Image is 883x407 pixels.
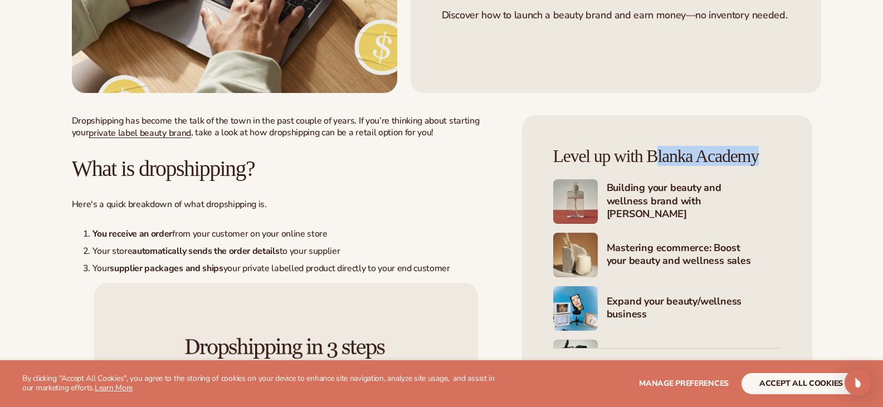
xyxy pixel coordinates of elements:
[607,295,781,322] h4: Expand your beauty/wellness business
[553,286,781,331] a: Shopify Image 7 Expand your beauty/wellness business
[607,182,781,222] h4: Building your beauty and wellness brand with [PERSON_NAME]
[639,373,729,394] button: Manage preferences
[72,156,500,181] h2: What is dropshipping?
[553,233,781,277] a: Shopify Image 6 Mastering ecommerce: Boost your beauty and wellness sales
[83,246,500,257] li: Your store to your supplier
[553,286,598,331] img: Shopify Image 7
[92,228,173,240] strong: You receive an order
[845,369,871,396] div: Open Intercom Messenger
[95,383,133,393] a: Learn More
[442,9,790,22] p: Discover how to launch a beauty brand and earn money—no inventory needed.
[22,374,496,393] p: By clicking "Accept All Cookies", you agree to the storing of cookies on your device to enhance s...
[89,127,191,139] a: private label beauty brand
[72,115,500,139] p: Dropshipping has become the talk of the town in the past couple of years. If you’re thinking abou...
[83,228,500,240] li: from your customer on your online store
[553,233,598,277] img: Shopify Image 6
[553,340,598,384] img: Shopify Image 8
[553,146,781,166] h4: Level up with Blanka Academy
[72,199,500,210] p: Here's a quick breakdown of what dropshipping is.
[553,179,781,224] a: Shopify Image 5 Building your beauty and wellness brand with [PERSON_NAME]
[607,242,781,269] h4: Mastering ecommerce: Boost your beauty and wellness sales
[741,373,861,394] button: accept all cookies
[553,179,598,224] img: Shopify Image 5
[83,263,500,274] li: Your your private labelled product directly to your end customer
[553,340,781,384] a: Shopify Image 8 Marketing your beauty and wellness brand 101
[110,262,223,274] strong: supplier packages and ships
[639,378,729,389] span: Manage preferences
[132,245,279,257] strong: automatically sends the order details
